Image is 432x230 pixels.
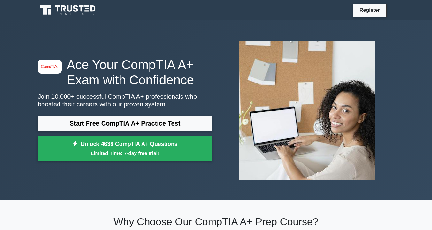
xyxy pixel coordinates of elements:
a: Start Free CompTIA A+ Practice Test [38,116,212,131]
h2: Why Choose Our CompTIA A+ Prep Course? [38,216,394,228]
small: Limited Time: 7-day free trial! [46,149,204,157]
p: Join 10,000+ successful CompTIA A+ professionals who boosted their careers with our proven system. [38,93,212,108]
a: Register [356,6,384,14]
a: Unlock 4638 CompTIA A+ QuestionsLimited Time: 7-day free trial! [38,136,212,161]
h1: Ace Your CompTIA A+ Exam with Confidence [38,57,212,88]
